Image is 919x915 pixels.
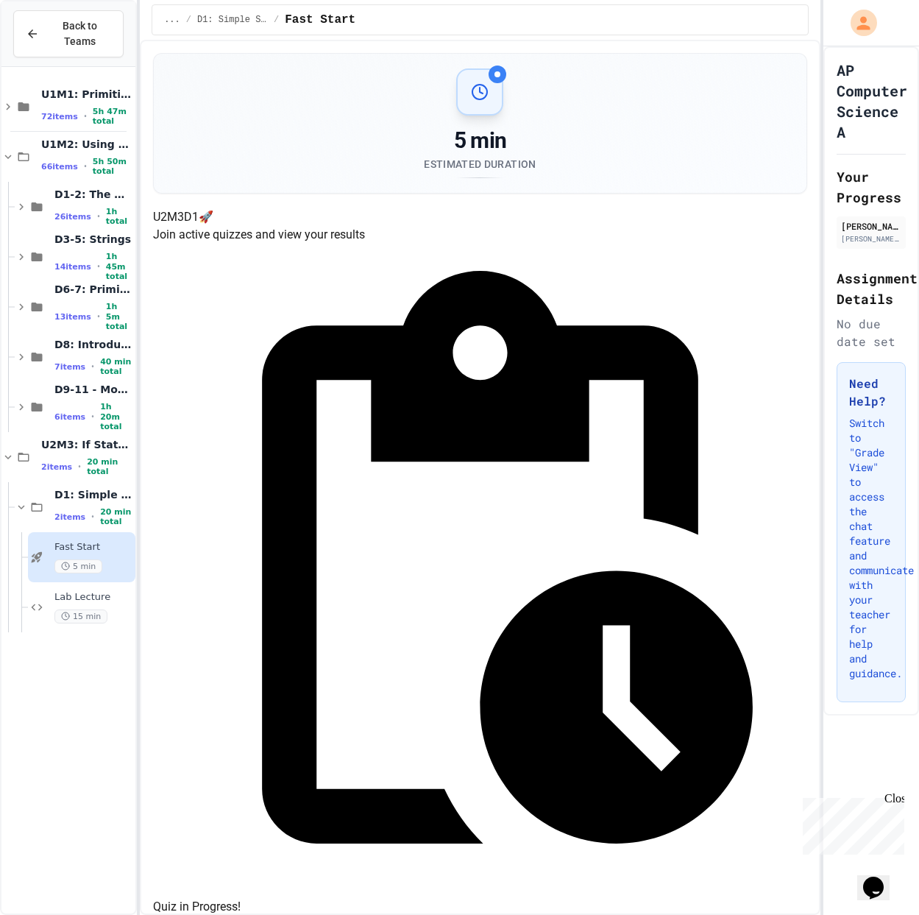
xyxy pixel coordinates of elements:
div: My Account [835,6,881,40]
span: 15 min [54,610,107,623]
span: D3-5: Strings [54,233,132,246]
span: 13 items [54,312,91,322]
h3: Need Help? [849,375,893,410]
span: U1M2: Using Classes and Objects [41,138,132,151]
div: Estimated Duration [424,157,536,172]
span: 26 items [54,212,91,222]
span: 7 items [54,362,85,372]
span: 5 min [54,559,102,573]
span: U1M1: Primitives, Variables, Basic I/O [41,88,132,101]
span: • [97,261,100,272]
span: • [91,411,94,423]
h4: U2M3D1 🚀 [153,208,807,226]
span: 6 items [54,412,85,422]
p: Join active quizzes and view your results [153,226,807,244]
span: • [97,311,100,322]
span: D8: Introduction to Algorithms [54,338,132,351]
span: • [91,511,94,523]
div: No due date set [837,315,906,350]
span: Fast Start [285,11,355,29]
span: 14 items [54,262,91,272]
span: 2 items [54,512,85,522]
iframe: chat widget [857,856,904,900]
span: D9-11 - Module Wrap Up [54,383,132,396]
span: D1-2: The Math Class [54,188,132,201]
span: / [274,14,279,26]
iframe: chat widget [797,792,904,855]
p: Switch to "Grade View" to access the chat feature and communicate with your teacher for help and ... [849,416,893,681]
span: Back to Teams [48,18,111,49]
button: Back to Teams [13,10,124,57]
span: 5h 50m total [93,157,132,176]
span: 72 items [41,112,78,121]
span: U2M3: If Statements & Control Flow [41,438,132,451]
div: 5 min [424,127,536,154]
div: [PERSON_NAME] [841,219,901,233]
span: 40 min total [100,357,132,376]
h2: Assignment Details [837,268,906,309]
div: Chat with us now!Close [6,6,102,93]
span: D1: Simple Selection [54,488,132,501]
span: 20 min total [87,457,132,476]
span: • [84,110,87,122]
span: / [186,14,191,26]
span: 2 items [41,462,72,472]
span: Lab Lecture [54,591,132,604]
span: D6-7: Primitive and Object Types [54,283,132,296]
span: 5h 47m total [93,107,132,126]
span: 1h 45m total [106,252,132,281]
span: • [97,211,100,222]
span: ... [164,14,180,26]
span: 66 items [41,162,78,172]
span: • [78,461,81,473]
span: D1: Simple Selection [197,14,268,26]
h1: AP Computer Science A [837,60,907,142]
span: 20 min total [100,507,132,526]
span: 1h 5m total [106,302,132,331]
h2: Your Progress [837,166,906,208]
span: 1h total [106,207,132,226]
span: • [91,361,94,372]
div: [PERSON_NAME][EMAIL_ADDRESS][PERSON_NAME][DOMAIN_NAME] [841,233,901,244]
span: 1h 20m total [100,402,132,431]
span: • [84,160,87,172]
span: Fast Start [54,541,132,554]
